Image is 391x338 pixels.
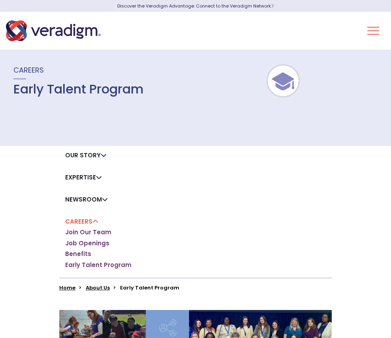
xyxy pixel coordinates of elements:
[13,65,44,75] span: Careers
[65,173,102,181] a: Expertise
[65,217,98,226] a: Careers
[13,82,144,97] h1: Early Talent Program
[65,239,109,247] a: Job Openings
[117,3,274,9] a: Discover the Veradigm Advantage: Connect to the Veradigm NetworkLearn More
[65,151,107,159] a: Our Story
[86,284,110,291] a: About Us
[367,21,379,41] button: Toggle Navigation Menu
[6,18,101,44] img: Veradigm logo
[271,3,274,9] span: Learn More
[59,284,75,291] a: Home
[65,195,108,204] a: Newsroom
[65,250,91,258] a: Benefits
[65,261,132,269] a: Early Talent Program
[65,228,111,236] a: Join Our Team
